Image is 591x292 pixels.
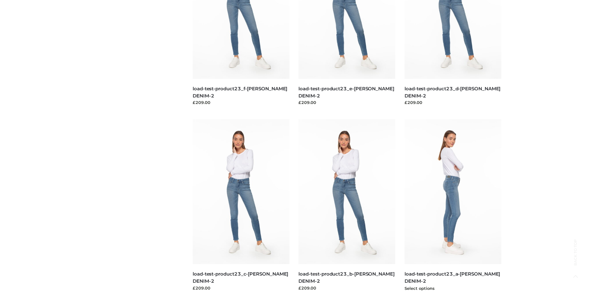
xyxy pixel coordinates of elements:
[405,286,435,291] a: Select options
[405,271,500,284] a: load-test-product23_a-[PERSON_NAME] DENIM-2
[193,271,288,284] a: load-test-product23_c-[PERSON_NAME] DENIM-2
[193,285,289,291] div: £209.00
[405,86,500,99] a: load-test-product23_d-[PERSON_NAME] DENIM-2
[298,86,394,99] a: load-test-product23_e-[PERSON_NAME] DENIM-2
[298,271,394,284] a: load-test-product23_b-[PERSON_NAME] DENIM-2
[193,99,289,106] div: £209.00
[405,99,501,106] div: £209.00
[298,99,395,106] div: £209.00
[298,285,395,291] div: £209.00
[193,86,287,99] a: load-test-product23_f-[PERSON_NAME] DENIM-2
[568,250,583,266] span: Back to top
